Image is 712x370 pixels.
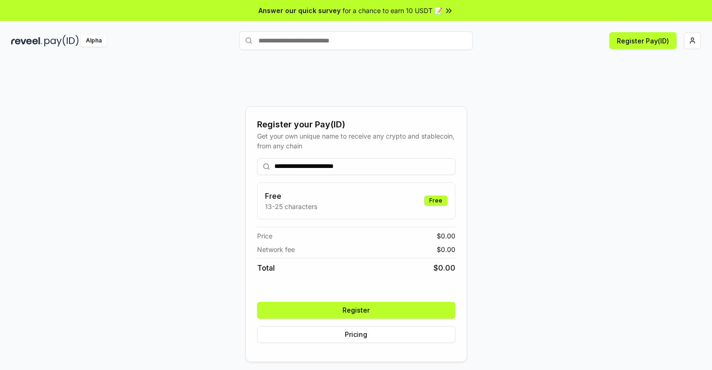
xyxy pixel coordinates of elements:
[257,231,272,241] span: Price
[424,195,447,206] div: Free
[265,202,317,211] p: 13-25 characters
[257,302,455,319] button: Register
[257,118,455,131] div: Register your Pay(ID)
[257,262,275,273] span: Total
[258,6,341,15] span: Answer our quick survey
[265,190,317,202] h3: Free
[11,35,42,47] img: reveel_dark
[437,231,455,241] span: $ 0.00
[342,6,442,15] span: for a chance to earn 10 USDT 📝
[257,131,455,151] div: Get your own unique name to receive any crypto and stablecoin, from any chain
[609,32,677,49] button: Register Pay(ID)
[433,262,455,273] span: $ 0.00
[437,244,455,254] span: $ 0.00
[257,244,295,254] span: Network fee
[257,326,455,343] button: Pricing
[44,35,79,47] img: pay_id
[81,35,107,47] div: Alpha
